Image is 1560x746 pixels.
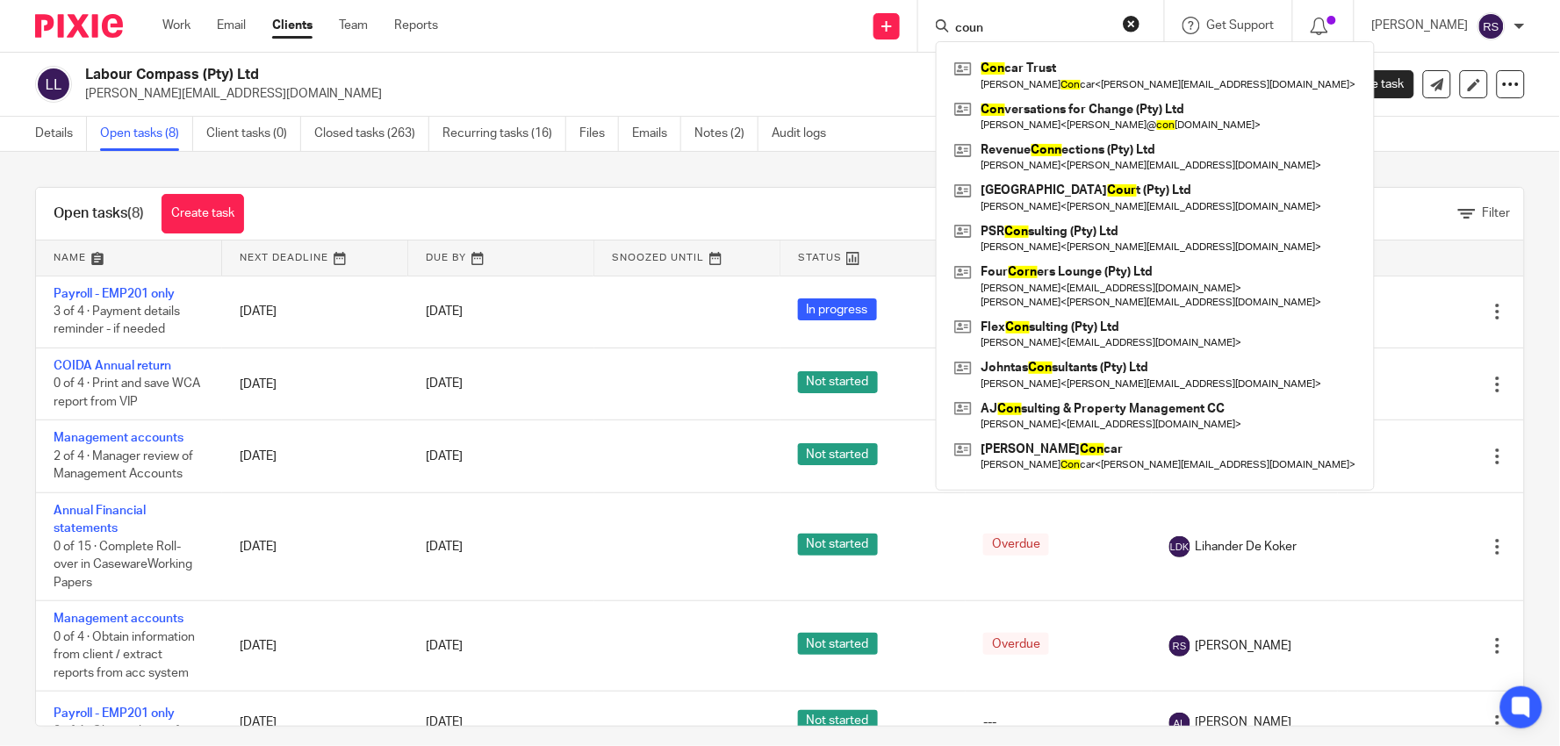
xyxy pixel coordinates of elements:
a: Payroll - EMP201 only [54,707,175,720]
a: Recurring tasks (16) [442,117,566,151]
span: Not started [798,443,878,465]
span: Not started [798,710,878,732]
a: Team [339,17,368,34]
a: Reports [394,17,438,34]
span: 2 of 4 · Manager review of Management Accounts [54,450,193,481]
span: (8) [127,206,144,220]
a: Email [217,17,246,34]
button: Clear [1123,15,1140,32]
img: svg%3E [1477,12,1506,40]
span: Status [798,253,842,262]
h2: Labour Compass (Pty) Ltd [85,66,1046,84]
span: Lihander De Koker [1195,538,1297,556]
a: Payroll - EMP201 only [54,288,175,300]
span: In progress [798,298,877,320]
span: Not started [798,633,878,655]
img: svg%3E [1169,635,1190,656]
a: Open tasks (8) [100,117,193,151]
span: 3 of 4 · Payment details reminder - if needed [54,305,180,336]
a: Work [162,17,191,34]
img: svg%3E [1169,713,1190,734]
span: [DATE] [426,640,463,652]
input: Search [953,21,1111,37]
h1: Open tasks [54,204,144,223]
a: Management accounts [54,613,183,625]
a: Emails [632,117,681,151]
span: [DATE] [426,450,463,463]
a: Audit logs [772,117,839,151]
span: [PERSON_NAME] [1195,714,1291,731]
span: [DATE] [426,541,463,553]
img: svg%3E [35,66,72,103]
span: 0 of 15 · Complete Roll-over in CasewareWorking Papers [54,541,192,589]
span: 0 of 4 · Obtain information from client / extract reports from acc system [54,631,195,679]
span: [DATE] [426,378,463,391]
a: Details [35,117,87,151]
span: [DATE] [426,305,463,318]
span: Overdue [983,534,1049,556]
a: Files [579,117,619,151]
a: Client tasks (0) [206,117,301,151]
td: [DATE] [222,348,408,420]
td: [DATE] [222,276,408,348]
a: Create task [162,194,244,233]
a: COIDA Annual return [54,360,171,372]
span: Snoozed Until [612,253,704,262]
span: Not started [798,371,878,393]
span: [DATE] [426,716,463,728]
td: [DATE] [222,420,408,492]
p: [PERSON_NAME] [1372,17,1469,34]
a: Management accounts [54,432,183,444]
span: [PERSON_NAME] [1195,637,1291,655]
div: --- [983,714,1134,731]
span: 0 of 4 · Print and save WCA report from VIP [54,378,200,409]
a: Closed tasks (263) [314,117,429,151]
span: Overdue [983,633,1049,655]
td: [DATE] [222,601,408,692]
span: Get Support [1207,19,1275,32]
span: Not started [798,534,878,556]
img: svg%3E [1169,536,1190,557]
a: Annual Financial statements [54,505,146,534]
a: Notes (2) [694,117,758,151]
p: [PERSON_NAME][EMAIL_ADDRESS][DOMAIN_NAME] [85,85,1286,103]
td: [DATE] [222,492,408,600]
a: Clients [272,17,313,34]
img: Pixie [35,14,123,38]
span: Filter [1483,207,1511,219]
